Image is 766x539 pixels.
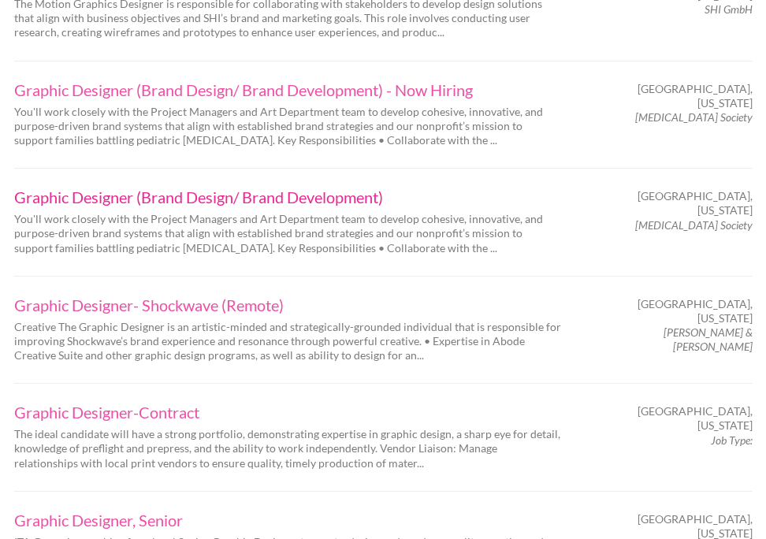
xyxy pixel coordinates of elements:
em: [MEDICAL_DATA] Society [635,218,753,232]
span: [GEOGRAPHIC_DATA], [US_STATE] [589,404,753,433]
p: You'll work closely with the Project Managers and Art Department team to develop cohesive, innova... [14,105,561,148]
span: [GEOGRAPHIC_DATA], [US_STATE] [589,297,753,325]
a: Graphic Designer-Contract [14,404,561,420]
span: [GEOGRAPHIC_DATA], [US_STATE] [589,189,753,217]
a: Graphic Designer, Senior [14,512,561,528]
em: SHI GmbH [705,2,753,16]
p: The ideal candidate will have a strong portfolio, demonstrating expertise in graphic design, a sh... [14,427,561,470]
p: You'll work closely with the Project Managers and Art Department team to develop cohesive, innova... [14,212,561,255]
em: Job Type: [711,433,753,447]
em: [PERSON_NAME] & [PERSON_NAME] [664,325,753,353]
a: Graphic Designer- Shockwave (Remote) [14,297,561,313]
em: [MEDICAL_DATA] Society [635,110,753,124]
p: Creative The Graphic Designer is an artistic-minded and strategically-grounded individual that is... [14,320,561,363]
span: [GEOGRAPHIC_DATA], [US_STATE] [589,82,753,110]
a: Graphic Designer (Brand Design/ Brand Development) [14,189,561,205]
a: Graphic Designer (Brand Design/ Brand Development) - Now Hiring [14,82,561,98]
